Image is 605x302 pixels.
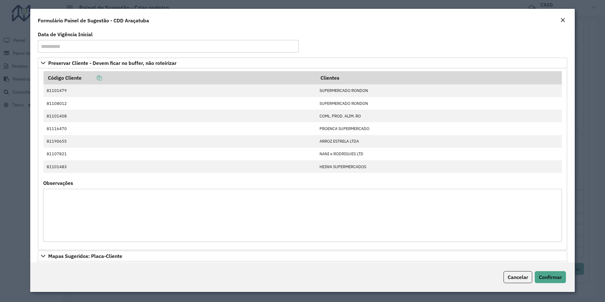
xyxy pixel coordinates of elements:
label: Data de Vigência Inicial [38,31,93,38]
span: Cancelar [508,274,528,280]
button: Confirmar [535,271,566,283]
h4: Formulário Painel de Sugestão - CDD Araçatuba [38,17,149,24]
a: Preservar Cliente - Devem ficar no buffer, não roteirizar [38,58,567,68]
div: Preservar Cliente - Devem ficar no buffer, não roteirizar [38,68,567,250]
td: 81101408 [43,110,316,122]
a: Copiar [82,75,102,81]
td: 81116470 [43,122,316,135]
td: ARROZ ESTRELA LTDA [316,135,562,148]
td: 81190655 [43,135,316,148]
td: PROENCA SUPERMERCADO [316,122,562,135]
label: Observações [43,179,73,187]
td: SUPERMERCADO RONDON [316,84,562,97]
td: 81107821 [43,148,316,160]
td: 81101483 [43,160,316,173]
span: Mapas Sugeridos: Placa-Cliente [48,254,122,259]
em: Fechar [560,18,565,23]
span: Preservar Cliente - Devem ficar no buffer, não roteirizar [48,60,176,66]
a: Mapas Sugeridos: Placa-Cliente [38,251,567,261]
td: HEIWA SUPERMERCADOS [316,160,562,173]
td: SUPERMERCADO RONDON [316,97,562,110]
button: Cancelar [504,271,532,283]
td: 81108012 [43,97,316,110]
span: Confirmar [539,274,562,280]
th: Código Cliente [43,71,316,84]
th: Clientes [316,71,562,84]
td: COML. PROD. ALIM. RO [316,110,562,122]
button: Close [558,16,567,25]
td: 81101479 [43,84,316,97]
td: NANI e RODRIGUES LTD [316,148,562,160]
